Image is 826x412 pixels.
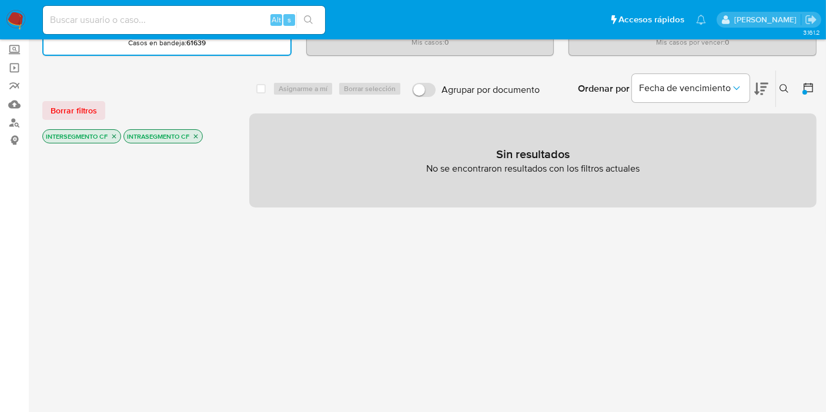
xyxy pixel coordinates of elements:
span: Alt [272,14,281,25]
a: Salir [805,14,817,26]
span: s [287,14,291,25]
span: 3.161.2 [803,28,820,37]
input: Buscar usuario o caso... [43,12,325,28]
a: Notificaciones [696,15,706,25]
p: leonardo.alvarezortiz@mercadolibre.com.co [734,14,801,25]
span: Accesos rápidos [618,14,684,26]
button: search-icon [296,12,320,28]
